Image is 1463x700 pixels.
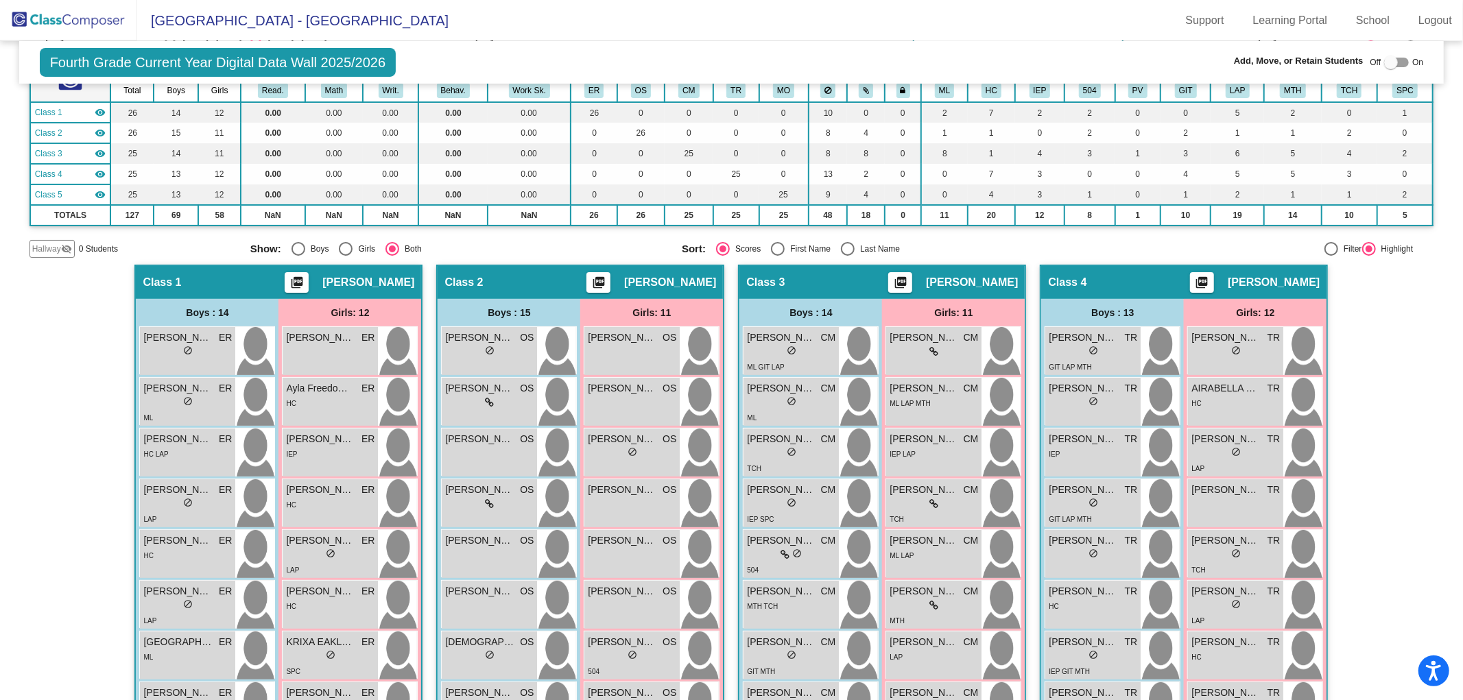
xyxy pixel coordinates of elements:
[571,79,617,102] th: Emily Raney
[665,164,713,184] td: 0
[1211,205,1264,226] td: 19
[154,205,198,226] td: 69
[418,102,488,123] td: 0.00
[40,48,396,77] span: Fourth Grade Current Year Digital Data Wall 2025/2026
[1322,102,1377,123] td: 0
[35,127,62,139] span: Class 2
[1115,79,1161,102] th: Parent Volunteer
[198,184,241,205] td: 12
[785,243,831,255] div: First Name
[847,143,885,164] td: 8
[663,330,676,345] span: OS
[968,79,1015,102] th: Highly Capable
[183,346,193,355] span: do_not_disturb_alt
[305,102,364,123] td: 0.00
[1064,205,1115,226] td: 8
[624,276,716,289] span: [PERSON_NAME]
[305,123,364,143] td: 0.00
[137,10,449,32] span: [GEOGRAPHIC_DATA] - [GEOGRAPHIC_DATA]
[241,205,305,226] td: NaN
[198,123,241,143] td: 11
[1377,123,1433,143] td: 0
[1211,102,1264,123] td: 5
[713,102,759,123] td: 0
[713,164,759,184] td: 25
[847,205,885,226] td: 18
[713,143,759,164] td: 0
[1115,143,1161,164] td: 1
[847,184,885,205] td: 4
[665,102,713,123] td: 0
[1268,330,1281,345] span: TR
[241,164,305,184] td: 0.00
[1161,102,1211,123] td: 0
[1161,164,1211,184] td: 4
[95,189,106,200] mat-icon: visibility
[921,164,968,184] td: 0
[418,164,488,184] td: 0.00
[1264,164,1321,184] td: 5
[110,184,154,205] td: 25
[1345,10,1401,32] a: School
[1115,164,1161,184] td: 0
[885,143,921,164] td: 0
[363,184,418,205] td: 0.00
[1161,205,1211,226] td: 10
[759,143,809,164] td: 0
[1015,184,1064,205] td: 3
[1392,83,1417,98] button: SPC
[1226,83,1249,98] button: LAP
[1264,184,1321,205] td: 1
[278,299,421,326] div: Girls: 12
[1064,143,1115,164] td: 3
[488,123,571,143] td: 0.00
[571,184,617,205] td: 0
[892,276,909,295] mat-icon: picture_as_pdf
[95,128,106,138] mat-icon: visibility
[847,102,885,123] td: 0
[79,243,118,255] span: 0 Students
[713,123,759,143] td: 0
[95,107,106,118] mat-icon: visibility
[1322,123,1377,143] td: 2
[1191,381,1260,396] span: AIRABELLA WARNER
[713,205,759,226] td: 25
[809,123,848,143] td: 8
[1322,143,1377,164] td: 4
[847,79,885,102] th: Keep with students
[143,381,212,396] span: [PERSON_NAME]
[921,143,968,164] td: 8
[1211,79,1264,102] th: Reading Specialist Support
[1161,143,1211,164] td: 3
[847,123,885,143] td: 4
[773,83,794,98] button: MO
[571,102,617,123] td: 26
[584,83,604,98] button: ER
[964,330,979,345] span: CM
[921,79,968,102] th: Multilingual English Learner
[809,184,848,205] td: 9
[110,123,154,143] td: 26
[890,330,958,345] span: [PERSON_NAME]
[363,123,418,143] td: 0.00
[1089,346,1098,355] span: do_not_disturb_alt
[1161,123,1211,143] td: 2
[888,272,912,293] button: Print Students Details
[32,243,61,255] span: Hallway
[30,123,111,143] td: Oksana Shevchuk - No Class Name
[154,184,198,205] td: 13
[110,143,154,164] td: 25
[1115,102,1161,123] td: 0
[964,381,979,396] span: CM
[1322,79,1377,102] th: Teacher Kid
[95,148,106,159] mat-icon: visibility
[1377,102,1433,123] td: 1
[363,205,418,226] td: NaN
[1015,102,1064,123] td: 2
[418,123,488,143] td: 0.00
[258,83,288,98] button: Read.
[1211,184,1264,205] td: 2
[1049,381,1117,396] span: [PERSON_NAME]
[488,102,571,123] td: 0.00
[35,147,62,160] span: Class 3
